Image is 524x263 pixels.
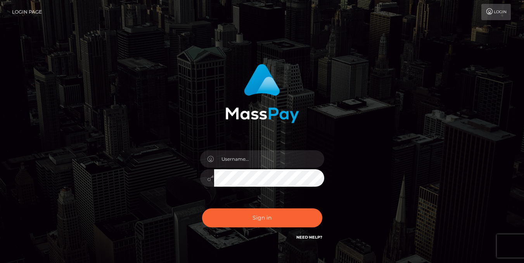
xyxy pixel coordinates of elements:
[296,235,322,240] a: Need Help?
[225,64,299,123] img: MassPay Login
[481,4,511,20] a: Login
[214,150,324,168] input: Username...
[12,4,42,20] a: Login Page
[202,208,322,227] button: Sign in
